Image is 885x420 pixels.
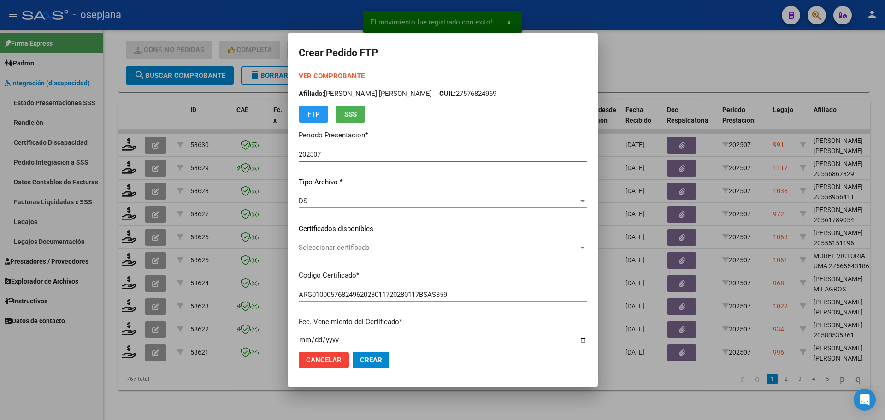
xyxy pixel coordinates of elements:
[307,110,319,118] span: FTP
[299,270,587,281] p: Codigo Certificado
[299,89,587,99] p: [PERSON_NAME] [PERSON_NAME] 27576824969
[299,243,578,252] span: Seleccionar certificado
[299,44,587,62] h2: Crear Pedido FTP
[299,317,587,327] p: Fec. Vencimiento del Certificado
[306,356,342,364] span: Cancelar
[344,110,356,118] span: SSS
[360,356,382,364] span: Crear
[336,106,365,123] button: SSS
[299,130,587,141] p: Periodo Presentacion
[299,106,328,123] button: FTP
[299,72,365,80] a: VER COMPROBANTE
[299,224,587,234] p: Certificados disponibles
[439,89,456,98] span: CUIL:
[854,389,876,411] div: Open Intercom Messenger
[299,352,349,368] button: Cancelar
[299,177,587,188] p: Tipo Archivo *
[353,352,389,368] button: Crear
[299,89,324,98] span: Afiliado:
[299,197,307,205] span: DS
